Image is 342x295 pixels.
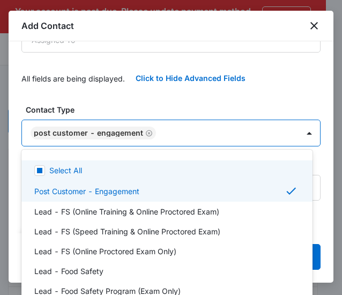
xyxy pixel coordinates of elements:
p: Post Customer - Engagement [34,186,139,197]
p: Lead - FS (Speed Training & Online Proctored Exam) [34,226,220,237]
p: Lead - FS (Online Proctored Exam Only) [34,246,176,257]
p: Select All [49,165,82,176]
p: Lead - FS (Online Training & Online Proctored Exam) [34,206,219,217]
p: Lead - Food Safety [34,265,103,277]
